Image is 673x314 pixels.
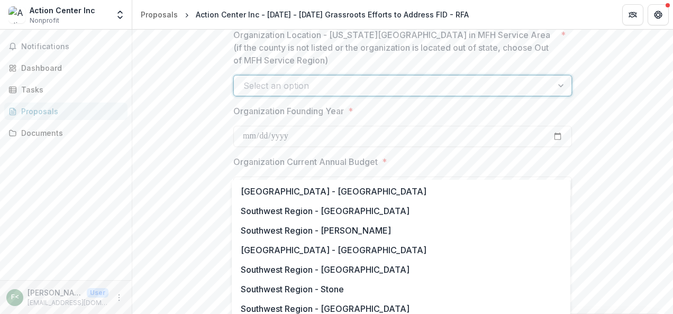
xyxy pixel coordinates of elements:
a: Tasks [4,81,128,98]
div: [GEOGRAPHIC_DATA] - [GEOGRAPHIC_DATA] [234,241,568,260]
a: Dashboard [4,59,128,77]
p: User [87,288,108,298]
div: Southwest Region - [GEOGRAPHIC_DATA] [234,201,568,221]
button: More [113,291,125,304]
div: Southwest Region - [GEOGRAPHIC_DATA] [234,260,568,280]
div: Francine Pratt <qcsk2019@gmail.com> [11,294,19,301]
p: Organization Location - [US_STATE][GEOGRAPHIC_DATA] in MFH Service Area (if the county is not lis... [233,29,557,67]
button: Partners [622,4,643,25]
p: Organization Founding Year [233,105,344,117]
div: Proposals [141,9,178,20]
div: Southwest Region - Stone [234,280,568,299]
div: Tasks [21,84,119,95]
div: Southwest Region - [PERSON_NAME] [234,221,568,241]
a: Proposals [4,103,128,120]
div: Documents [21,127,119,138]
span: Nonprofit [30,16,59,25]
button: Notifications [4,38,128,55]
button: Open entity switcher [113,4,128,25]
a: Proposals [137,7,182,22]
div: Dashboard [21,62,119,73]
a: Documents [4,124,128,142]
button: Get Help [648,4,669,25]
div: [GEOGRAPHIC_DATA] - [GEOGRAPHIC_DATA] [234,182,568,201]
div: Proposals [21,106,119,117]
div: Action Center Inc - [DATE] - [DATE] Grassroots Efforts to Address FID - RFA [196,9,469,20]
img: Action Center Inc [8,6,25,23]
nav: breadcrumb [137,7,473,22]
div: Action Center Inc [30,5,95,16]
p: Organization Current Annual Budget [233,155,378,168]
span: Notifications [21,42,123,51]
p: [PERSON_NAME] <[EMAIL_ADDRESS][DOMAIN_NAME]> [28,287,83,298]
p: [EMAIL_ADDRESS][DOMAIN_NAME] [28,298,108,308]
